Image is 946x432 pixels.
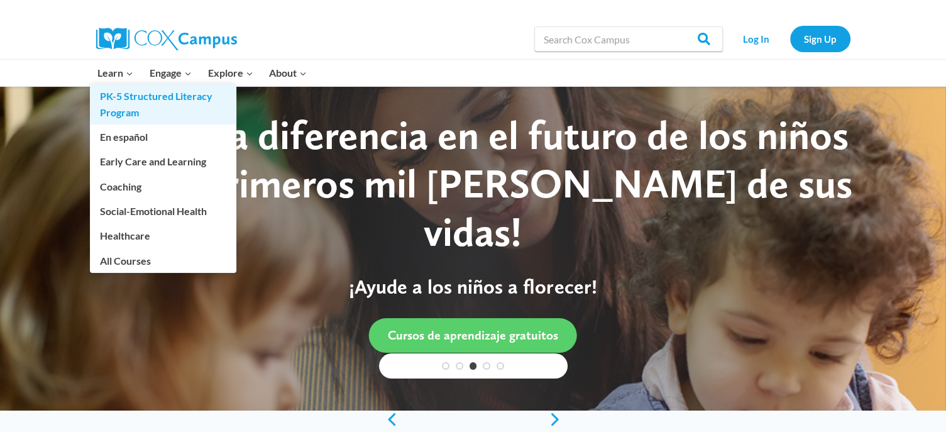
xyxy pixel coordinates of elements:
[261,60,315,86] button: Child menu of About
[96,28,237,50] img: Cox Campus
[729,26,850,52] nav: Secondary Navigation
[497,362,504,370] a: 5
[90,248,236,272] a: All Courses
[790,26,850,52] a: Sign Up
[379,407,568,432] div: content slider buttons
[379,412,398,427] a: previous
[369,318,577,353] a: Cursos de aprendizaje gratuitos
[483,362,490,370] a: 4
[90,150,236,174] a: Early Care and Learning
[442,362,449,370] a: 1
[141,60,200,86] button: Child menu of Engage
[200,60,261,86] button: Child menu of Explore
[80,111,866,256] div: ¡Haz una diferencia en el futuro de los niños en los primeros mil [PERSON_NAME] de sus vidas!
[90,60,315,86] nav: Primary Navigation
[90,84,236,125] a: PK-5 Structured Literacy Program
[80,275,866,299] p: ¡Ayude a los niños a florecer!
[90,224,236,248] a: Healthcare
[90,125,236,149] a: En español
[90,174,236,198] a: Coaching
[549,412,568,427] a: next
[90,199,236,223] a: Social-Emotional Health
[456,362,463,370] a: 2
[388,328,558,343] span: Cursos de aprendizaje gratuitos
[729,26,784,52] a: Log In
[470,362,477,370] a: 3
[534,26,723,52] input: Search Cox Campus
[90,60,142,86] button: Child menu of Learn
